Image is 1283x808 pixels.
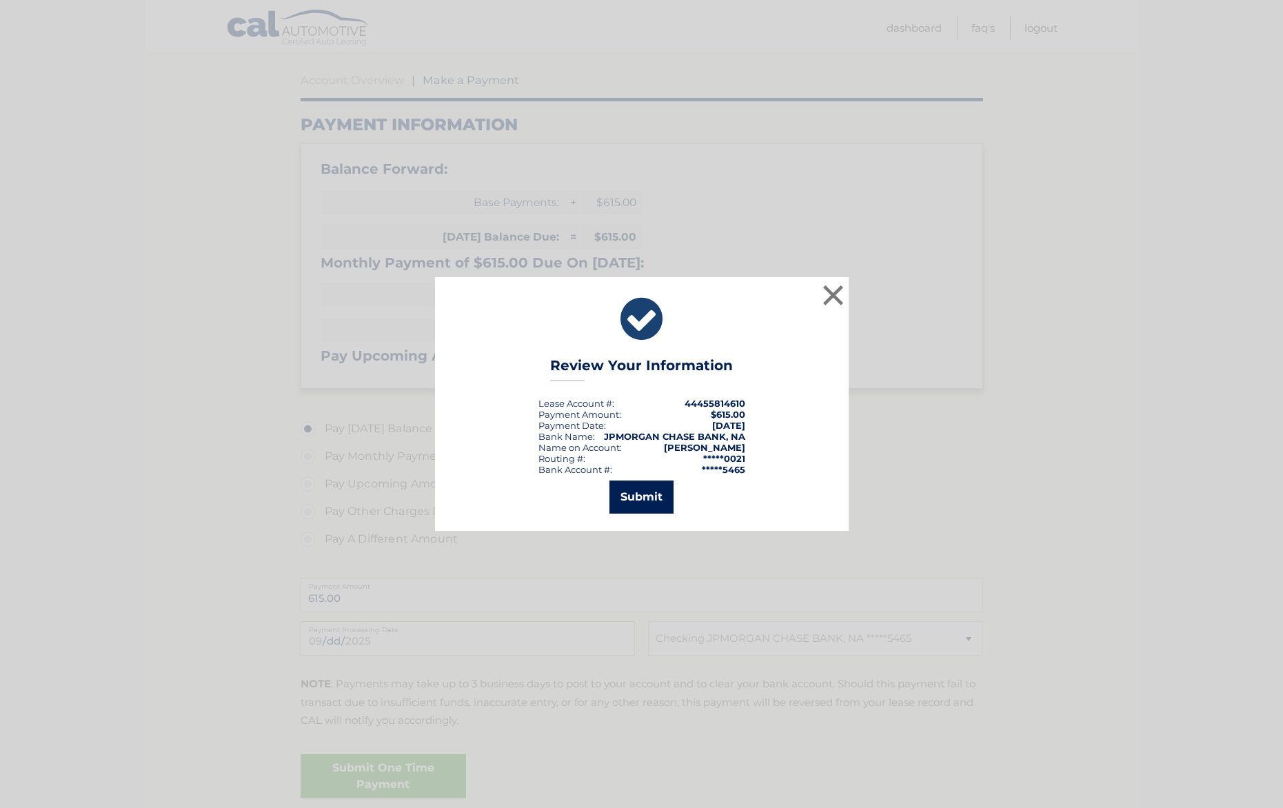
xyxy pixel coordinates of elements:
strong: [PERSON_NAME] [664,442,745,453]
span: [DATE] [712,420,745,431]
strong: 44455814610 [685,398,745,409]
div: Name on Account: [538,442,622,453]
h3: Review Your Information [550,357,733,381]
div: Bank Name: [538,431,595,442]
button: × [820,281,847,309]
button: Submit [609,481,674,514]
div: Lease Account #: [538,398,614,409]
div: : [538,420,606,431]
span: Payment Date [538,420,604,431]
strong: JPMORGAN CHASE BANK, NA [604,431,745,442]
span: $615.00 [711,409,745,420]
div: Bank Account #: [538,464,612,475]
div: Routing #: [538,453,585,464]
div: Payment Amount: [538,409,621,420]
